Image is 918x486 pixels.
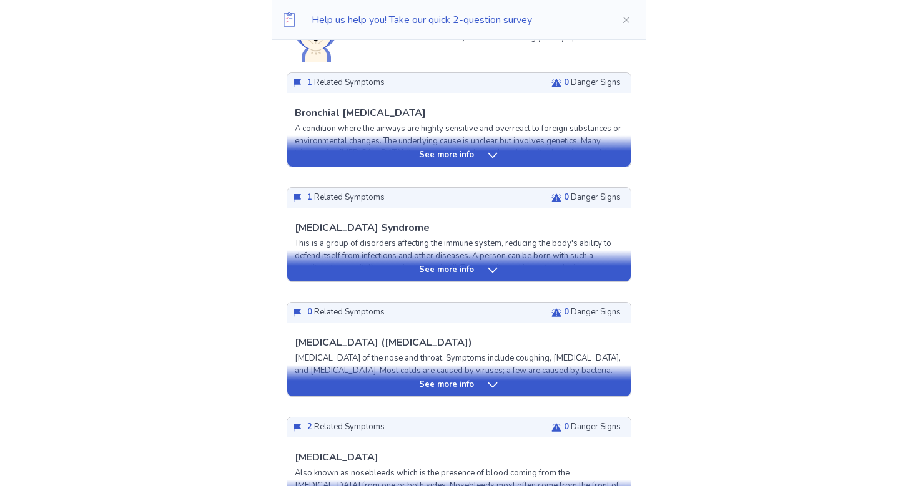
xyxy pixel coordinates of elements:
p: [MEDICAL_DATA] Syndrome [295,220,430,235]
span: 2 [307,421,312,432]
span: 1 [307,192,312,203]
p: [MEDICAL_DATA] ([MEDICAL_DATA]) [295,335,472,350]
p: [MEDICAL_DATA] [295,450,378,465]
span: 0 [307,306,312,318]
p: See more info [419,264,474,276]
p: Danger Signs [564,421,621,434]
p: A condition where the airways are highly sensitive and overreact to foreign substances or environ... [295,123,623,172]
p: This is a group of disorders affecting the immune system, reducing the body's ability to defend i... [295,238,623,311]
span: 1 [307,77,312,88]
p: See more info [419,379,474,391]
p: See more info [419,149,474,162]
p: Related Symptoms [307,421,385,434]
p: Related Symptoms [307,77,385,89]
span: 0 [564,306,569,318]
p: Related Symptoms [307,306,385,319]
span: 0 [564,192,569,203]
p: Danger Signs [564,306,621,319]
p: Related Symptoms [307,192,385,204]
p: Danger Signs [564,192,621,204]
p: [MEDICAL_DATA] of the nose and throat. Symptoms include coughing, [MEDICAL_DATA], and [MEDICAL_DA... [295,352,623,377]
span: 0 [564,77,569,88]
span: 0 [564,421,569,432]
p: Bronchial [MEDICAL_DATA] [295,105,426,120]
p: Help us help you! Take our quick 2-question survey [312,12,601,27]
p: Danger Signs [564,77,621,89]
